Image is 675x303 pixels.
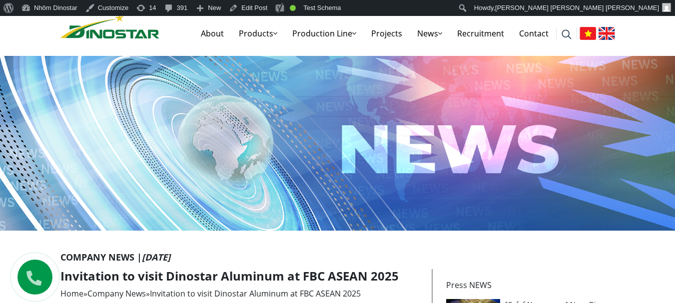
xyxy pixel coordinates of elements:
a: Products [231,17,285,49]
i: [DATE] [142,251,170,263]
a: Company News [87,288,146,299]
a: Contact [512,17,556,49]
div: Good [290,5,296,11]
span: » » [60,288,361,299]
p: Company News | [60,251,615,264]
img: search [562,29,572,39]
p: Press NEWS [446,279,609,291]
a: Recruitment [450,17,512,49]
a: Home [60,288,83,299]
img: Nhôm Dinostar [60,13,159,38]
img: Tiếng Việt [580,27,596,40]
h1: Invitation to visit Dinostar Aluminum at FBC ASEAN 2025 [60,269,424,284]
span: Invitation to visit Dinostar Aluminum at FBC ASEAN 2025 [150,288,361,299]
a: About [193,17,231,49]
a: News [410,17,450,49]
img: English [599,27,615,40]
a: Production Line [285,17,364,49]
span: [PERSON_NAME] [PERSON_NAME] [PERSON_NAME] [495,4,659,11]
a: Projects [364,17,410,49]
